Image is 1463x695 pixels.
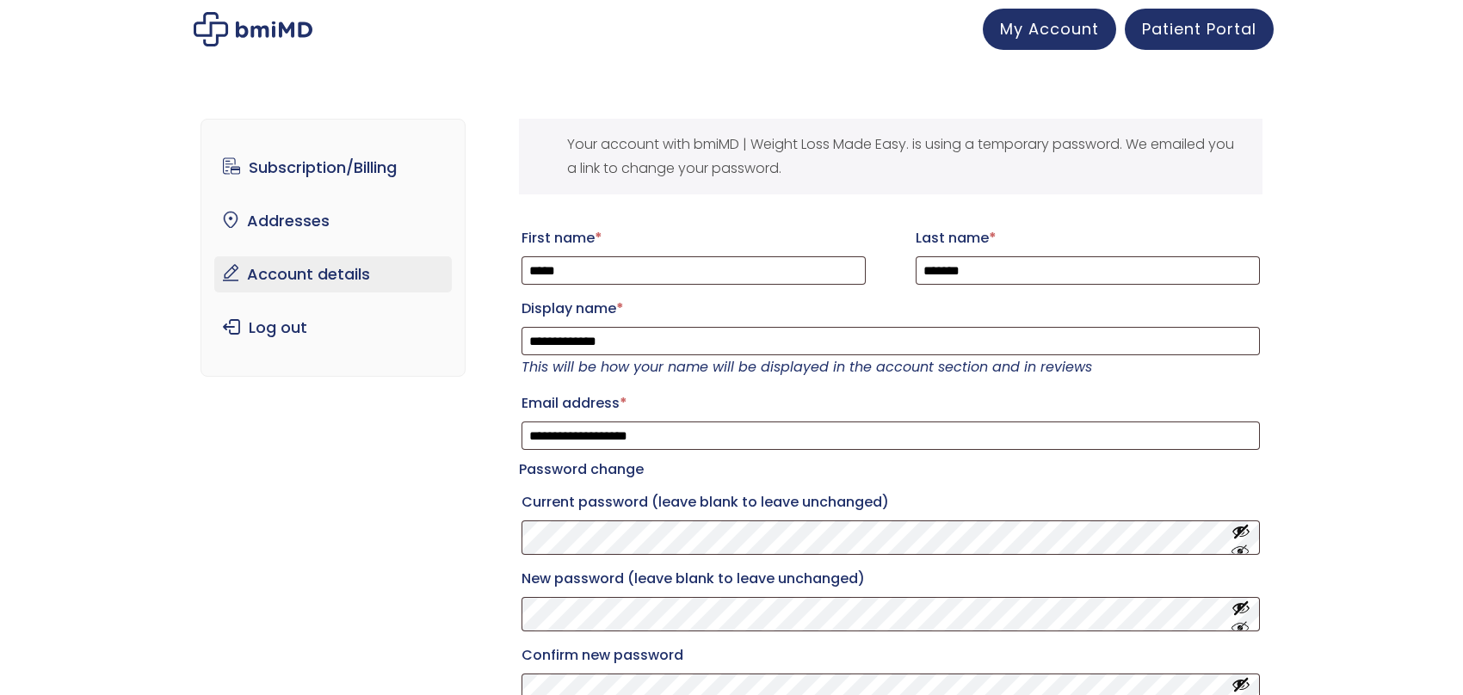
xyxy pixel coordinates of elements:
[522,295,1260,323] label: Display name
[1000,18,1099,40] span: My Account
[519,119,1262,194] div: Your account with bmiMD | Weight Loss Made Easy. is using a temporary password. We emailed you a ...
[519,458,644,482] legend: Password change
[1125,9,1274,50] a: Patient Portal
[214,256,453,292] a: Account details
[1142,18,1256,40] span: Patient Portal
[522,489,1260,516] label: Current password (leave blank to leave unchanged)
[214,150,453,186] a: Subscription/Billing
[214,203,453,239] a: Addresses
[522,642,1260,669] label: Confirm new password
[916,224,1260,252] label: Last name
[522,390,1260,417] label: Email address
[983,9,1116,50] a: My Account
[201,119,466,377] nav: Account pages
[214,310,453,346] a: Log out
[1232,522,1250,554] button: Show password
[194,12,312,46] img: My account
[522,565,1260,593] label: New password (leave blank to leave unchanged)
[1232,599,1250,630] button: Show password
[522,224,866,252] label: First name
[522,357,1092,377] em: This will be how your name will be displayed in the account section and in reviews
